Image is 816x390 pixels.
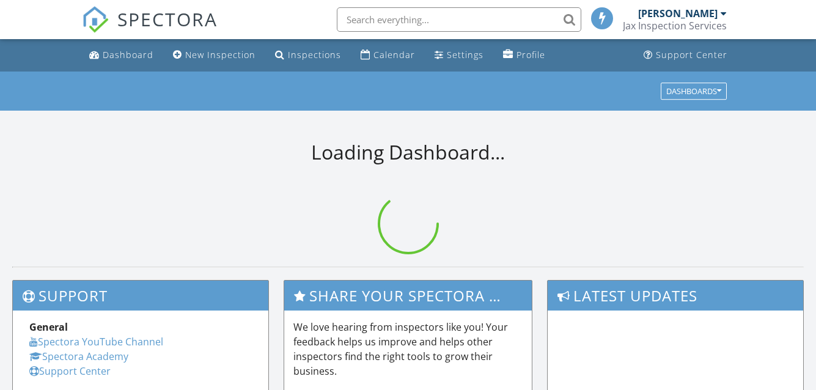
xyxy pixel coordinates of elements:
p: We love hearing from inspectors like you! Your feedback helps us improve and helps other inspecto... [293,320,523,378]
a: Spectora YouTube Channel [29,335,163,348]
a: Profile [498,44,550,67]
div: Settings [447,49,483,61]
a: Dashboard [84,44,158,67]
div: Jax Inspection Services [623,20,727,32]
a: Calendar [356,44,420,67]
a: Settings [430,44,488,67]
input: Search everything... [337,7,581,32]
div: Support Center [656,49,727,61]
a: Support Center [639,44,732,67]
a: SPECTORA [82,17,218,42]
h3: Latest Updates [548,281,803,311]
strong: General [29,320,68,334]
div: New Inspection [185,49,255,61]
div: Dashboards [666,87,721,95]
span: SPECTORA [117,6,218,32]
h3: Share Your Spectora Experience [284,281,532,311]
h3: Support [13,281,268,311]
img: The Best Home Inspection Software - Spectora [82,6,109,33]
button: Dashboards [661,83,727,100]
div: Dashboard [103,49,153,61]
a: Spectora Academy [29,350,128,363]
div: Inspections [288,49,341,61]
div: Profile [516,49,545,61]
a: Support Center [29,364,111,378]
div: Calendar [373,49,415,61]
div: [PERSON_NAME] [638,7,718,20]
a: New Inspection [168,44,260,67]
a: Inspections [270,44,346,67]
